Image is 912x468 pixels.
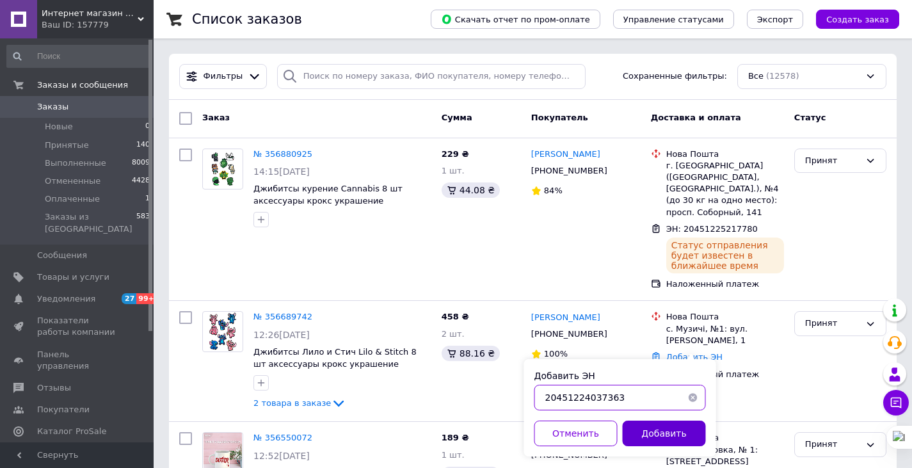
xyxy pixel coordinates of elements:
[122,293,136,304] span: 27
[816,10,899,29] button: Создать заказ
[666,323,784,346] div: с. Музичі, №1: вул. [PERSON_NAME], 1
[132,175,150,187] span: 4428
[253,166,310,177] span: 14:15[DATE]
[666,224,758,234] span: ЭН: 20451225217780
[803,14,899,24] a: Создать заказ
[42,19,154,31] div: Ваш ID: 157779
[204,70,243,83] span: Фильтры
[531,329,607,339] span: [PHONE_NUMBER]
[208,312,238,351] img: Фото товару
[766,71,799,81] span: (12578)
[202,311,243,352] a: Фото товару
[37,426,106,437] span: Каталог ProSale
[531,149,600,161] a: [PERSON_NAME]
[442,450,465,460] span: 1 шт.
[431,10,600,29] button: Скачать отчет по пром-оплате
[805,317,860,330] div: Принят
[45,140,89,151] span: Принятые
[42,8,138,19] span: Интернет магазин товаров оптом "Оптовичок"
[666,352,723,362] a: Добавить ЭН
[37,293,95,305] span: Уведомления
[623,15,724,24] span: Управление статусами
[253,347,417,369] a: Джибитсы Лило и Стич Lilo & Stitch 8 шт аксессуары крокс украшение
[441,13,590,25] span: Скачать отчет по пром-оплате
[442,182,500,198] div: 44.08 ₴
[136,293,157,304] span: 99+
[531,166,607,175] span: [PHONE_NUMBER]
[442,166,465,175] span: 1 шт.
[794,113,826,122] span: Статус
[666,278,784,290] div: Наложенный платеж
[666,238,784,273] div: Статус отправления будет известен в ближайшее время
[253,184,403,206] a: Джибитсы курение Cannabis 8 шт аксессуары крокс украшение
[544,186,563,195] span: 84%
[253,398,331,408] span: 2 товара в заказе
[277,64,586,89] input: Поиск по номеру заказа, ФИО покупателя, номеру телефона, Email, номеру накладной
[202,113,230,122] span: Заказ
[747,10,803,29] button: Экспорт
[442,433,469,442] span: 189 ₴
[136,211,150,234] span: 583
[37,101,68,113] span: Заказы
[531,312,600,324] a: [PERSON_NAME]
[253,433,312,442] a: № 356550072
[132,157,150,169] span: 8009
[6,45,151,68] input: Поиск
[805,154,860,168] div: Принят
[613,10,734,29] button: Управление статусами
[544,349,568,359] span: 100%
[666,311,784,323] div: Нова Пошта
[253,149,312,159] a: № 356880925
[442,113,472,122] span: Сумма
[757,15,793,24] span: Экспорт
[666,160,784,218] div: г. [GEOGRAPHIC_DATA] ([GEOGRAPHIC_DATA], [GEOGRAPHIC_DATA].), №4 (до 30 кг на одно место): просп....
[45,211,136,234] span: Заказы из [GEOGRAPHIC_DATA]
[253,330,310,340] span: 12:26[DATE]
[442,312,469,321] span: 458 ₴
[623,70,727,83] span: Сохраненные фильтры:
[37,271,109,283] span: Товары и услуги
[442,329,465,339] span: 2 шт.
[45,175,100,187] span: Отмененные
[37,404,90,416] span: Покупатели
[145,193,150,205] span: 1
[531,113,588,122] span: Покупатель
[45,121,73,133] span: Новые
[45,193,100,205] span: Оплаченные
[442,346,500,361] div: 88.16 ₴
[623,421,706,446] button: Добавить
[883,390,909,416] button: Чат с покупателем
[666,369,784,380] div: Наложенный платеж
[37,79,128,91] span: Заказы и сообщения
[37,382,71,394] span: Отзывы
[136,140,150,151] span: 140
[805,438,860,451] div: Принят
[826,15,889,24] span: Создать заказ
[651,113,741,122] span: Доставка и оплата
[253,398,346,408] a: 2 товара в заказе
[192,12,302,27] h1: Список заказов
[680,385,706,410] button: Очистить
[666,149,784,160] div: Нова Пошта
[534,421,618,446] button: Отменить
[202,149,243,190] a: Фото товару
[37,250,87,261] span: Сообщения
[534,371,595,381] label: Добавить ЭН
[748,70,764,83] span: Все
[253,451,310,461] span: 12:52[DATE]
[37,349,118,372] span: Панель управления
[666,432,784,444] div: Нова Пошта
[37,315,118,338] span: Показатели работы компании
[442,149,469,159] span: 229 ₴
[253,312,312,321] a: № 356689742
[145,121,150,133] span: 0
[45,157,106,169] span: Выполненные
[208,149,238,189] img: Фото товару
